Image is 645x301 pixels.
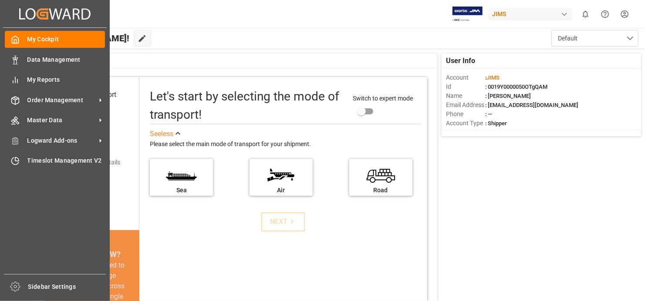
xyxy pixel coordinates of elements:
span: Account [446,73,485,82]
span: Name [446,91,485,100]
span: User Info [446,56,475,66]
span: Email Address [446,100,485,110]
span: Timeslot Management V2 [27,156,105,165]
button: show 0 new notifications [576,4,595,24]
span: Default [558,34,577,43]
span: Id [446,82,485,91]
span: Sidebar Settings [28,282,106,291]
a: Timeslot Management V2 [5,152,105,169]
div: JIMS [489,8,572,20]
div: See less [150,129,173,139]
span: Switch to expert mode [353,95,413,102]
span: : — [485,111,492,117]
span: Master Data [27,116,96,125]
button: open menu [551,30,638,47]
span: Account Type [446,119,485,128]
span: Logward Add-ons [27,136,96,145]
div: Air [254,186,308,195]
div: NEXT [270,217,297,227]
span: : [PERSON_NAME] [485,93,531,99]
span: Phone [446,110,485,119]
a: Data Management [5,51,105,68]
div: Please select the main mode of transport for your shipment. [150,139,421,150]
span: JIMS [486,74,500,81]
span: Order Management [27,96,96,105]
span: My Reports [27,75,105,84]
button: NEXT [261,212,305,231]
a: My Reports [5,71,105,88]
div: Let's start by selecting the mode of transport! [150,87,344,124]
span: My Cockpit [27,35,105,44]
a: My Cockpit [5,31,105,48]
div: Sea [154,186,209,195]
button: Help Center [595,4,615,24]
span: Hello [PERSON_NAME]! [36,30,129,47]
span: : [EMAIL_ADDRESS][DOMAIN_NAME] [485,102,578,108]
div: Road [354,186,408,195]
button: JIMS [489,6,576,22]
span: : Shipper [485,120,507,127]
span: Data Management [27,55,105,64]
span: : 0019Y0000050OTgQAM [485,84,547,90]
img: Exertis%20JAM%20-%20Email%20Logo.jpg_1722504956.jpg [453,7,483,22]
span: : [485,74,500,81]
